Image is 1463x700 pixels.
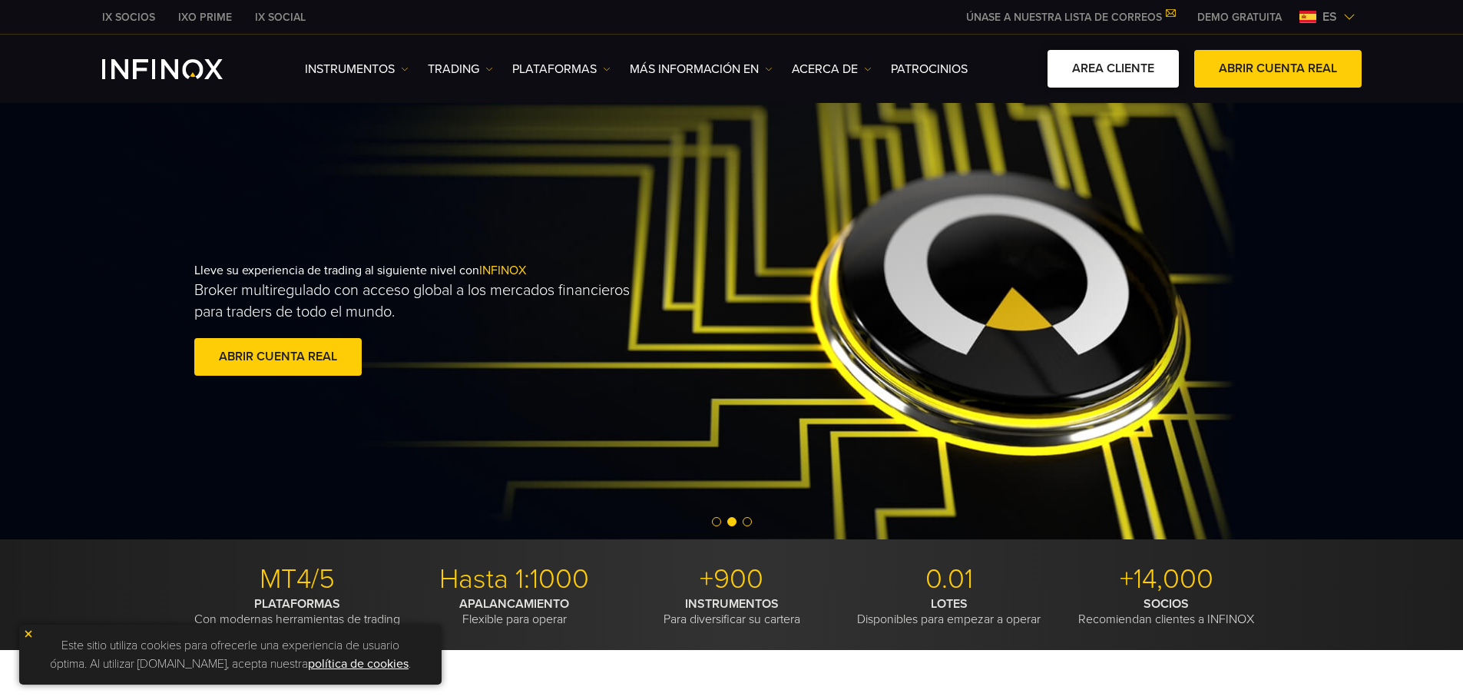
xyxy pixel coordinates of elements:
[194,338,362,376] a: ABRIR CUENTA REAL
[629,596,835,627] p: Para diversificar su cartera
[792,60,872,78] a: ACERCA DE
[243,9,317,25] a: INFINOX
[23,629,34,639] img: yellow close icon
[846,596,1052,627] p: Disponibles para empezar a operar
[629,562,835,596] p: +900
[1186,9,1293,25] a: INFINOX MENU
[412,562,617,596] p: Hasta 1:1000
[1048,50,1179,88] a: AREA CLIENTE
[685,596,779,612] strong: INSTRUMENTOS
[27,632,434,677] p: Este sitio utiliza cookies para ofrecerle una experiencia de usuario óptima. Al utilizar [DOMAIN_...
[167,9,243,25] a: INFINOX
[891,60,968,78] a: Patrocinios
[194,562,400,596] p: MT4/5
[194,280,650,323] p: Broker multiregulado con acceso global a los mercados financieros para traders de todo el mundo.
[459,596,569,612] strong: APALANCAMIENTO
[102,59,259,79] a: INFINOX Logo
[743,517,752,526] span: Go to slide 3
[1316,8,1343,26] span: es
[955,11,1186,24] a: ÚNASE A NUESTRA LISTA DE CORREOS
[1144,596,1189,612] strong: SOCIOS
[194,238,764,404] div: Lleve su experiencia de trading al siguiente nivel con
[308,656,409,672] a: política de cookies
[1064,562,1269,596] p: +14,000
[1194,50,1362,88] a: ABRIR CUENTA REAL
[412,596,617,627] p: Flexible para operar
[479,263,526,278] span: INFINOX
[194,596,400,627] p: Con modernas herramientas de trading
[1064,596,1269,627] p: Recomiendan clientes a INFINOX
[712,517,721,526] span: Go to slide 1
[931,596,968,612] strong: LOTES
[727,517,736,526] span: Go to slide 2
[305,60,409,78] a: Instrumentos
[254,596,340,612] strong: PLATAFORMAS
[428,60,493,78] a: TRADING
[846,562,1052,596] p: 0.01
[512,60,611,78] a: PLATAFORMAS
[91,9,167,25] a: INFINOX
[630,60,773,78] a: Más información en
